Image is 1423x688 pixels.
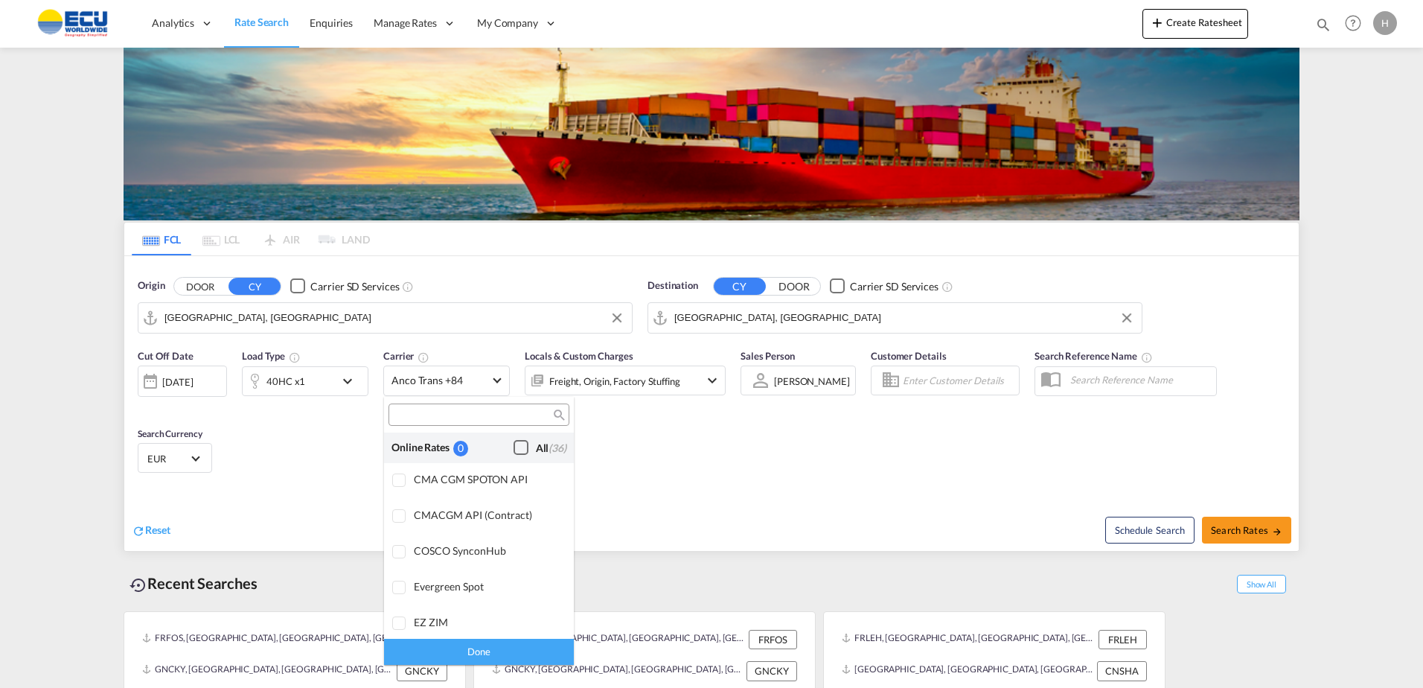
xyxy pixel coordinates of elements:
span: (36) [549,442,566,454]
div: Done [384,639,574,665]
div: EZ ZIM [414,616,562,628]
div: Online Rates [391,440,453,456]
div: CMACGM API (Contract) [414,509,562,521]
div: Evergreen Spot [414,580,562,593]
md-icon: icon-magnify [552,410,563,421]
div: CMA CGM SPOTON API [414,473,562,485]
md-checkbox: Checkbox No Ink [514,440,566,456]
div: COSCO SynconHub [414,544,562,557]
div: 0 [453,441,468,456]
div: All [536,441,566,456]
